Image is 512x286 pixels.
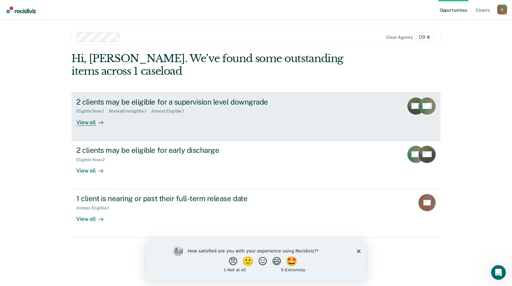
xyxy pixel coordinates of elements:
div: 2 clients may be eligible for a supervision level downgrade [76,97,292,106]
button: Profile dropdown button [497,5,507,14]
div: Hi, [PERSON_NAME]. We’ve found some outstanding items across 1 caseload [71,52,367,77]
iframe: Survey by Kim from Recidiviz [146,240,366,280]
div: N [497,5,507,14]
div: Marked Ineligible : 1 [109,109,151,114]
iframe: Intercom live chat [491,265,506,280]
span: D9 [415,32,434,42]
div: 2 clients may be eligible for early discharge [76,146,292,155]
div: 1 client is nearing or past their full-term release date [76,194,292,203]
img: Recidiviz [6,6,36,13]
a: 2 clients may be eligible for a supervision level downgradeEligible Now:1Marked Ineligible:1Almos... [71,92,441,141]
div: View all [76,162,111,174]
div: Eligible Now : 2 [76,157,110,162]
div: Almost Eligible : 1 [151,109,189,114]
div: View all [76,114,111,126]
div: Eligible Now : 1 [76,109,109,114]
a: 2 clients may be eligible for early dischargeEligible Now:2View all [71,141,441,189]
a: 1 client is nearing or past their full-term release dateAlmost Eligible:1View all [71,189,441,237]
div: Clear agents [386,35,412,40]
div: Almost Eligible : 1 [76,205,114,211]
div: View all [76,211,111,223]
